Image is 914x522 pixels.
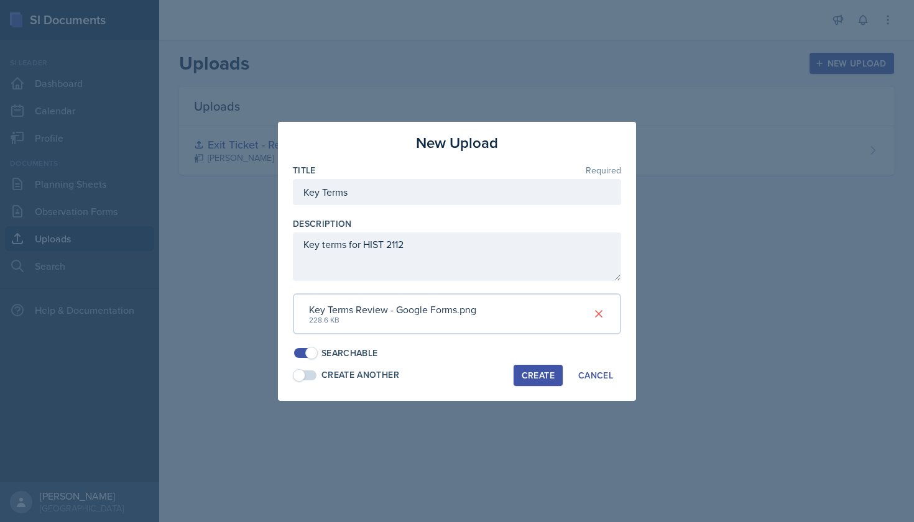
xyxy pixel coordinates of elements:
h3: New Upload [416,132,498,154]
div: Key Terms Review - Google Forms.png [309,302,476,317]
button: Cancel [570,365,621,386]
button: Create [514,365,563,386]
div: Create [522,370,555,380]
input: Enter title [293,179,621,205]
span: Required [586,166,621,175]
label: Title [293,164,316,176]
div: 228.6 KB [309,314,476,326]
label: Description [293,217,352,230]
div: Searchable [321,347,378,360]
div: Create Another [321,369,399,382]
div: Cancel [578,370,613,380]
